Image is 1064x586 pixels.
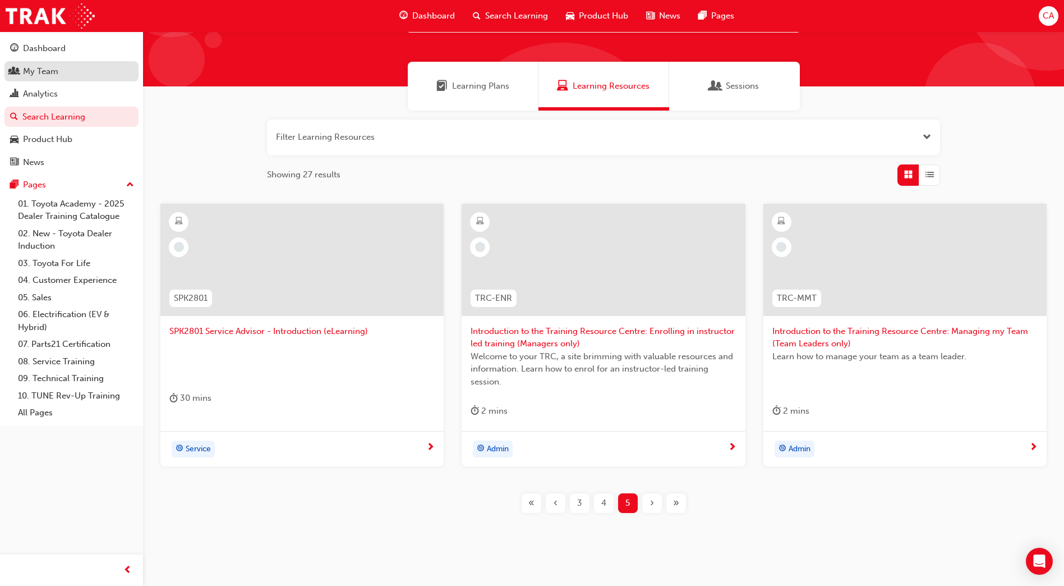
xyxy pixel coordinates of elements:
span: Introduction to the Training Resource Centre: Managing my Team (Team Leaders only) [772,325,1038,350]
a: Product Hub [4,129,139,150]
span: SPK2801 [174,292,208,305]
span: Sessions [726,80,759,93]
span: next-icon [728,443,736,453]
span: Sessions [710,80,721,93]
span: next-icon [1029,443,1038,453]
div: News [23,156,44,169]
span: TRC-MMT [777,292,817,305]
a: guage-iconDashboard [390,4,464,28]
span: Pages [711,10,734,22]
a: Learning ResourcesLearning Resources [538,62,669,111]
div: Dashboard [23,42,66,55]
span: search-icon [473,9,481,23]
span: learningResourceType_ELEARNING-icon [777,214,785,229]
div: My Team [23,65,58,78]
span: duration-icon [169,391,178,405]
span: Admin [487,443,509,456]
span: CA [1043,10,1054,22]
button: Page 3 [568,493,592,513]
a: news-iconNews [637,4,689,28]
a: 06. Electrification (EV & Hybrid) [13,306,139,336]
a: 07. Parts21 Certification [13,336,139,353]
div: 2 mins [471,404,508,418]
a: 03. Toyota For Life [13,255,139,272]
button: Open the filter [923,131,931,144]
a: 04. Customer Experience [13,272,139,289]
a: Learning PlansLearning Plans [408,62,538,111]
span: Welcome to your TRC, a site brimming with valuable resources and information. Learn how to enrol ... [471,350,736,388]
span: Search Learning [485,10,548,22]
img: Trak [6,3,95,29]
div: Analytics [23,88,58,100]
span: people-icon [10,67,19,77]
a: My Team [4,61,139,82]
a: car-iconProduct Hub [557,4,637,28]
div: Product Hub [23,133,72,146]
span: target-icon [477,442,485,456]
span: guage-icon [399,9,408,23]
span: car-icon [10,135,19,145]
button: Last page [664,493,688,513]
a: News [4,152,139,173]
div: 2 mins [772,404,809,418]
span: TRC-ENR [475,292,512,305]
button: Previous page [543,493,568,513]
span: up-icon [126,178,134,193]
div: Open Intercom Messenger [1026,548,1053,575]
a: 09. Technical Training [13,370,139,387]
span: Introduction to the Training Resource Centre: Enrolling in instructor led training (Managers only) [471,325,736,350]
a: 08. Service Training [13,353,139,370]
span: News [659,10,680,22]
span: » [673,497,679,510]
button: Pages [4,175,139,195]
span: Showing 27 results [267,168,340,181]
span: ‹ [554,497,558,510]
a: 02. New - Toyota Dealer Induction [13,225,139,255]
a: Search Learning [4,107,139,127]
span: 4 [601,497,606,510]
span: Learning Resources [573,80,650,93]
a: 05. Sales [13,289,139,306]
a: 01. Toyota Academy - 2025 Dealer Training Catalogue [13,195,139,225]
span: Service [186,443,211,456]
span: Learning Plans [452,80,509,93]
span: Learning Plans [436,80,448,93]
span: duration-icon [772,404,781,418]
a: 10. TUNE Rev-Up Training [13,387,139,405]
span: car-icon [566,9,574,23]
a: All Pages [13,404,139,422]
span: learningRecordVerb_NONE-icon [776,242,786,252]
a: TRC-ENRIntroduction to the Training Resource Centre: Enrolling in instructor led training (Manage... [462,204,745,466]
span: 5 [625,497,630,510]
button: DashboardMy TeamAnalyticsSearch LearningProduct HubNews [4,36,139,175]
span: duration-icon [471,404,479,418]
span: learningRecordVerb_NONE-icon [174,242,184,252]
span: « [528,497,535,510]
span: prev-icon [123,564,132,578]
a: Analytics [4,84,139,104]
button: Page 4 [592,493,616,513]
button: Next page [640,493,664,513]
span: guage-icon [10,44,19,54]
span: 3 [577,497,582,510]
a: SPK2801SPK2801 Service Advisor - Introduction (eLearning)duration-icon 30 minstarget-iconService [160,204,444,466]
span: Learning Resources [557,80,568,93]
div: 30 mins [169,391,211,405]
a: TRC-MMTIntroduction to the Training Resource Centre: Managing my Team (Team Leaders only)Learn ho... [763,204,1047,466]
a: search-iconSearch Learning [464,4,557,28]
span: SPK2801 Service Advisor - Introduction (eLearning) [169,325,435,338]
div: Pages [23,178,46,191]
span: search-icon [10,112,18,122]
span: target-icon [779,442,786,456]
span: Grid [904,168,913,181]
span: Admin [789,443,810,456]
span: learningResourceType_ELEARNING-icon [476,214,484,229]
span: news-icon [646,9,655,23]
span: › [650,497,654,510]
a: SessionsSessions [669,62,800,111]
span: Learn how to manage your team as a team leader. [772,350,1038,363]
a: pages-iconPages [689,4,743,28]
span: next-icon [426,443,435,453]
span: List [925,168,934,181]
